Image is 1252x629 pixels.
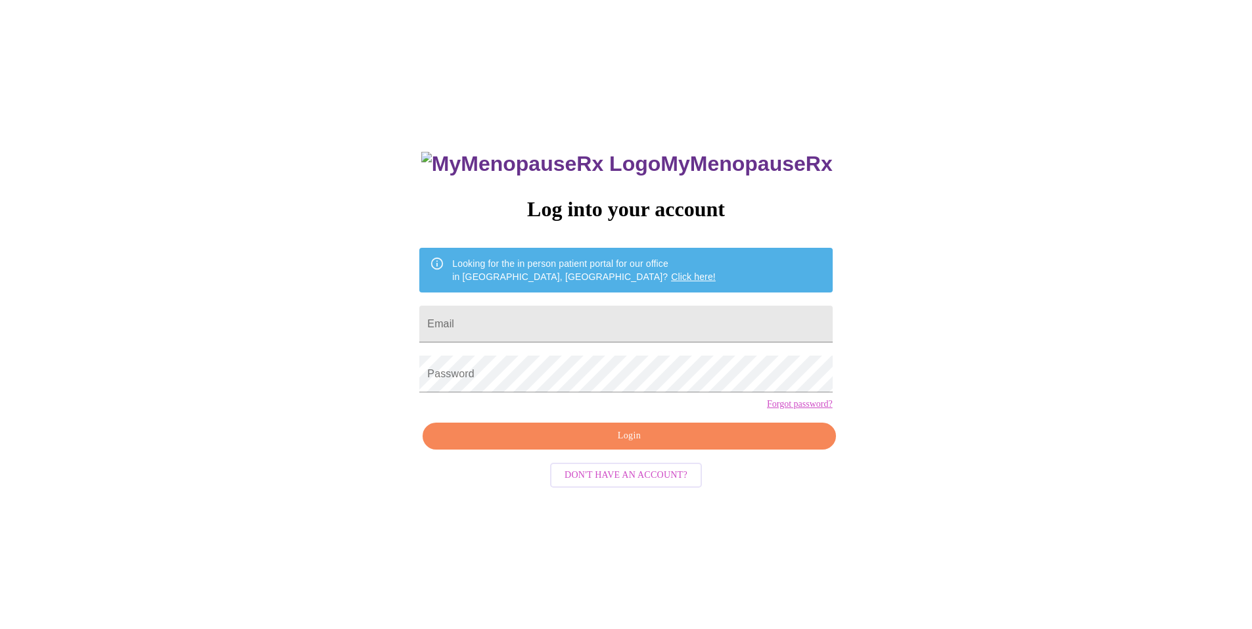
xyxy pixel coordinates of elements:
span: Login [438,428,820,444]
a: Click here! [671,271,716,282]
button: Don't have an account? [550,463,702,488]
a: Don't have an account? [547,469,705,480]
h3: MyMenopauseRx [421,152,833,176]
a: Forgot password? [767,399,833,409]
h3: Log into your account [419,197,832,221]
div: Looking for the in person patient portal for our office in [GEOGRAPHIC_DATA], [GEOGRAPHIC_DATA]? [452,252,716,289]
button: Login [423,423,835,450]
img: MyMenopauseRx Logo [421,152,661,176]
span: Don't have an account? [565,467,687,484]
